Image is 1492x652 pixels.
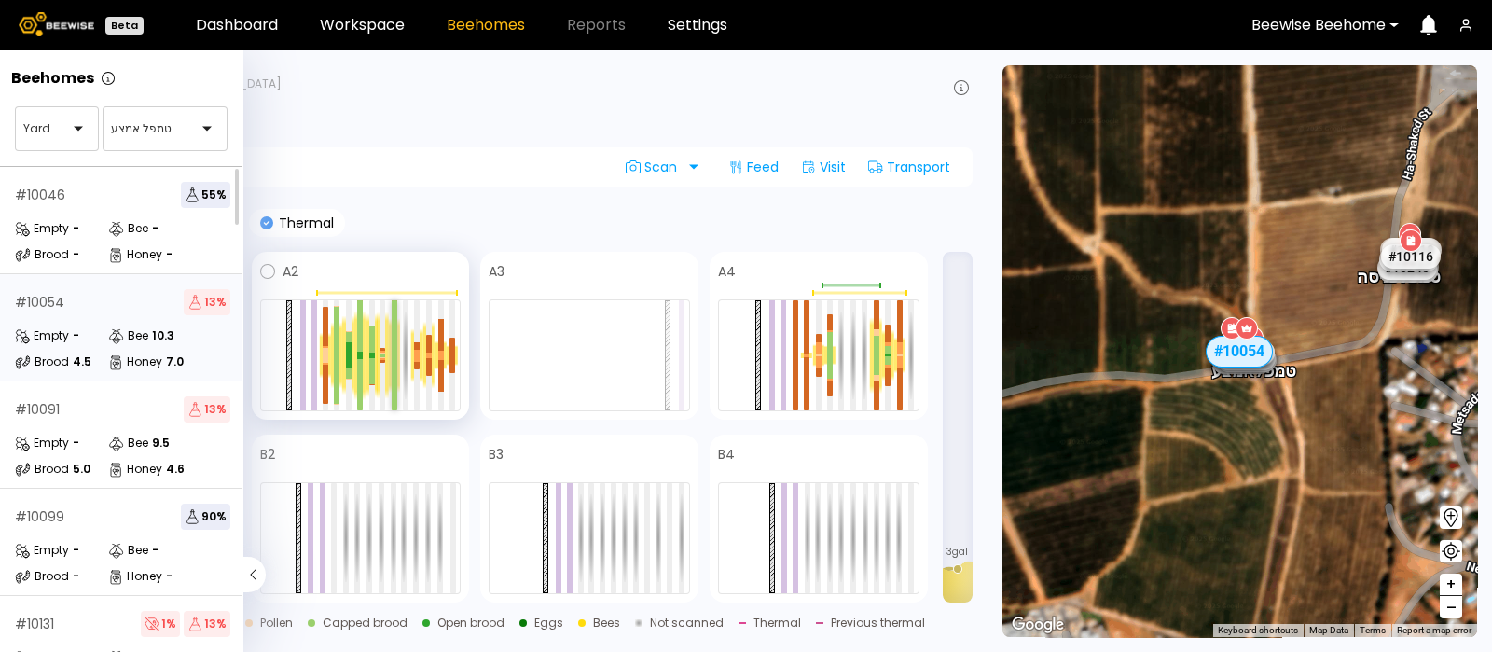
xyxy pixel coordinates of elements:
[15,460,69,479] div: Brood
[73,464,90,475] div: 5.0
[1360,625,1386,635] a: Terms
[1440,574,1462,596] button: +
[260,448,275,461] h4: B2
[73,330,79,341] div: -
[15,353,69,371] div: Brood
[1397,625,1471,635] a: Report a map error
[1377,256,1437,280] div: # 10240
[831,617,925,629] div: Previous thermal
[1007,613,1069,637] img: Google
[15,434,69,452] div: Empty
[1379,246,1439,271] div: # 10014
[1007,613,1069,637] a: Open this area in Google Maps (opens a new window)
[166,356,184,368] div: 7.0
[152,545,159,556] div: -
[718,448,735,461] h4: B4
[1207,335,1274,367] div: # 10054
[15,541,69,560] div: Empty
[184,289,230,315] span: 13 %
[108,460,162,479] div: Honey
[15,245,69,264] div: Brood
[1309,624,1348,637] button: Map Data
[73,571,79,582] div: -
[593,617,620,629] div: Bees
[1445,573,1457,596] span: +
[273,216,334,229] p: Thermal
[15,188,65,201] div: # 10046
[15,617,54,631] div: # 10131
[166,249,173,260] div: -
[437,617,504,629] div: Open brood
[721,152,786,182] div: Feed
[320,18,405,33] a: Workspace
[650,617,724,629] div: Not scanned
[1381,243,1441,268] div: # 10116
[15,219,69,238] div: Empty
[1357,247,1441,286] div: טמפל כניסה
[108,567,162,586] div: Honey
[1218,348,1278,372] div: # 10046
[108,434,148,452] div: Bee
[794,152,853,182] div: Visit
[73,545,79,556] div: -
[447,18,525,33] a: Beehomes
[11,71,94,86] p: Beehomes
[105,17,144,35] div: Beta
[283,265,298,278] h4: A2
[184,396,230,423] span: 13 %
[19,12,94,36] img: Beewise logo
[668,18,727,33] a: Settings
[1218,624,1298,637] button: Keyboard shortcuts
[73,437,79,449] div: -
[108,541,148,560] div: Bee
[73,356,91,368] div: 4.5
[489,448,504,461] h4: B3
[152,223,159,234] div: -
[181,182,230,208] span: 55 %
[108,326,148,345] div: Bee
[1216,345,1276,369] div: # 10163
[15,326,69,345] div: Empty
[1440,596,1462,618] button: –
[73,223,79,234] div: -
[15,296,64,309] div: # 10054
[946,548,968,557] span: 3 gal
[861,152,958,182] div: Transport
[15,567,69,586] div: Brood
[108,353,162,371] div: Honey
[15,510,64,523] div: # 10099
[1378,258,1438,283] div: # 10042
[152,437,170,449] div: 9.5
[196,18,278,33] a: Dashboard
[718,265,736,278] h4: A4
[15,403,60,416] div: # 10091
[534,617,563,629] div: Eggs
[1212,350,1272,374] div: # 10169
[181,504,230,530] span: 90 %
[108,219,148,238] div: Bee
[489,265,504,278] h4: A3
[753,617,801,629] div: Thermal
[1211,341,1296,381] div: טמפל אמצע
[108,245,162,264] div: Honey
[152,330,174,341] div: 10.3
[626,160,684,174] span: Scan
[567,18,626,33] span: Reports
[166,464,185,475] div: 4.6
[73,249,79,260] div: -
[1446,596,1457,619] span: –
[184,611,230,637] span: 13 %
[323,617,408,629] div: Capped brood
[260,617,293,629] div: Pollen
[141,611,180,637] span: 1 %
[166,571,173,582] div: -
